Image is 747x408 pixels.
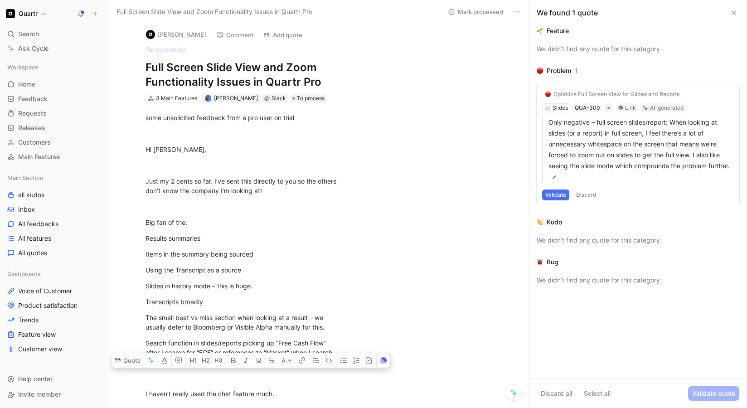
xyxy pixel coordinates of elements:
[18,248,47,257] span: All quotes
[7,173,44,182] span: Main Section
[279,353,295,368] button: A
[146,297,340,306] div: Transcripts broadly
[4,121,105,135] a: Releases
[146,60,340,89] h1: Full Screen Slide View and Zoom Functionality Issues in Quartr Pro
[547,65,571,76] div: Problem
[146,233,340,243] div: Results summaries
[537,44,739,54] div: We didn’t find any quote for this category
[4,267,105,356] div: DashboardsVoice of CustomerProduct satisfactionTrendsFeature viewCustomer view
[547,25,569,36] div: Feature
[547,257,558,267] div: Bug
[18,190,44,199] span: all kudos
[4,267,105,281] div: Dashboards
[4,171,105,185] div: Main Section
[156,94,197,103] div: 3 Main Features
[4,171,105,260] div: Main Sectionall kudosInboxAll feedbacksAll featuresAll quotes
[18,123,45,132] span: Releases
[4,203,105,216] a: Inbox
[18,375,53,383] span: Help center
[553,91,679,98] div: Optimize Full Screen View for Slides and Reports
[7,269,41,278] span: Dashboards
[4,372,105,386] div: Help center
[146,113,340,122] div: some unsolicited feedback from a pro user on trial
[18,330,56,339] span: Feature view
[116,6,312,17] span: Full Screen Slide View and Zoom Functionality Issues in Quartr Pro
[537,386,576,401] button: Discard all
[146,281,340,291] div: Slides in history mode – this is huge.
[537,235,739,246] div: We didn’t find any quote for this category
[542,189,569,200] button: Validate
[146,145,340,154] div: Hi [PERSON_NAME],
[18,316,39,325] span: Trends
[537,259,543,265] img: 🐞
[573,189,600,200] button: Discard
[4,42,105,55] a: Ask Cycle
[4,388,105,401] div: Invite member
[259,29,306,41] button: Add quote
[6,9,15,18] img: Quartr
[18,287,72,296] span: Voice of Customer
[7,63,39,72] span: Workspace
[18,152,60,161] span: Main Features
[4,92,105,106] a: Feedback
[4,150,105,164] a: Main Features
[212,29,258,41] button: Comment
[18,234,51,243] span: All features
[4,136,105,149] a: Customers
[18,80,35,89] span: Home
[297,94,325,103] span: To process
[4,188,105,202] a: all kudos
[18,94,48,103] span: Feedback
[444,5,507,18] button: Mark processed
[4,284,105,298] a: Voice of Customer
[4,7,49,20] button: QuartrQuartr
[205,96,210,101] img: avatar
[18,43,49,54] span: Ask Cycle
[688,386,739,401] button: Validate quote
[18,345,62,354] span: Customer view
[551,174,558,180] img: pen.svg
[4,217,105,231] a: All feedbacks
[4,342,105,356] a: Customer view
[4,60,105,74] div: Workspace
[272,94,286,103] div: Slack
[580,386,615,401] button: Select all
[4,232,105,245] a: All features
[537,7,598,18] div: We found 1 quote
[537,275,739,286] div: We didn’t find any quote for this category
[18,390,61,398] span: Invite member
[4,27,105,41] div: Search
[18,205,35,214] span: Inbox
[548,117,734,182] p: Only negative – full screen slides/report: When looking at slides (or a report) in full screen, I...
[146,265,340,275] div: Using the Transcript as a source
[18,138,51,147] span: Customers
[18,29,39,39] span: Search
[575,65,578,76] div: 1
[112,353,144,368] button: Quote
[4,78,105,91] a: Home
[156,45,187,53] span: Summarize
[537,28,543,34] img: 🌱
[545,92,551,97] img: 🔴
[537,68,543,74] img: 🔴
[291,94,326,103] div: To process
[142,28,210,41] button: logo[PERSON_NAME]
[18,219,58,228] span: All feedbacks
[146,338,340,367] div: Search function in slides/reports picking up “Free Cash Flow” after I search for “FCF” or referen...
[146,313,340,332] div: The small beat vs miss section when looking at a result – we usually defer to Bloomberg or Visibl...
[146,218,340,227] div: Big fan of the:
[542,89,683,100] button: 🔴Optimize Full Screen View for Slides and Reports
[4,313,105,327] a: Trends
[146,249,340,259] div: Items in the summary being sourced
[142,43,191,56] button: Summarize
[4,299,105,312] a: Product satisfaction
[18,109,47,118] span: Requests
[146,176,340,195] div: Just my 2 cents so far. I’ve sent this directly to you so the others don’t know the company I’m l...
[4,107,105,120] a: Requests
[537,219,543,225] img: 👏
[19,10,38,18] h1: Quartr
[146,30,155,39] img: logo
[214,95,258,102] span: [PERSON_NAME]
[18,301,78,310] span: Product satisfaction
[547,217,562,228] div: Kudo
